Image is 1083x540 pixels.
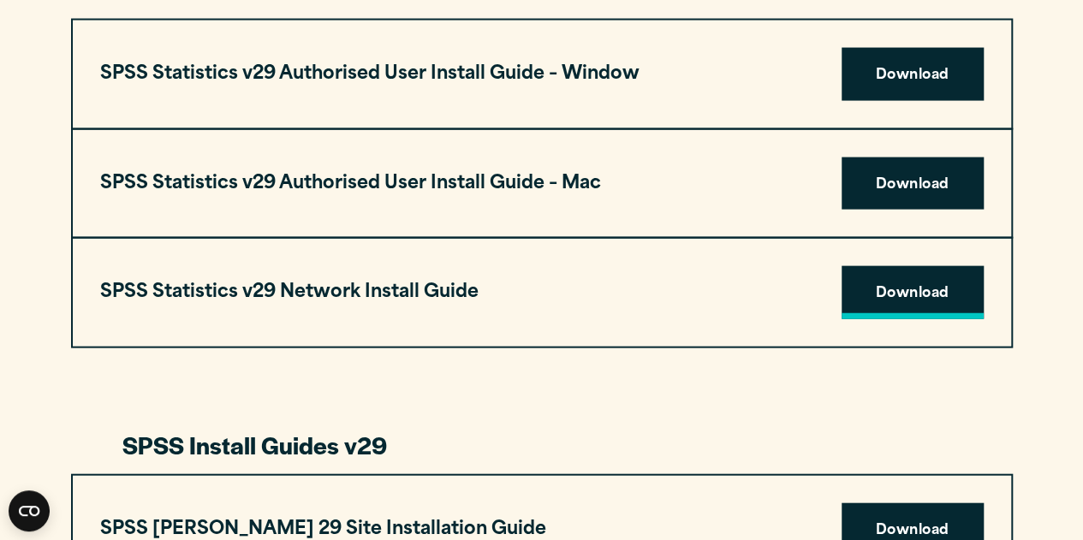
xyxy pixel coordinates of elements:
[100,168,601,200] h3: SPSS Statistics v29 Authorised User Install Guide – Mac
[100,58,640,91] h3: SPSS Statistics v29 Authorised User Install Guide – Window
[122,429,961,461] h3: SPSS Install Guides v29
[9,490,50,531] button: Open CMP widget
[842,266,984,319] a: Download
[842,48,984,101] a: Download
[842,157,984,211] a: Download
[100,276,479,309] h3: SPSS Statistics v29 Network Install Guide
